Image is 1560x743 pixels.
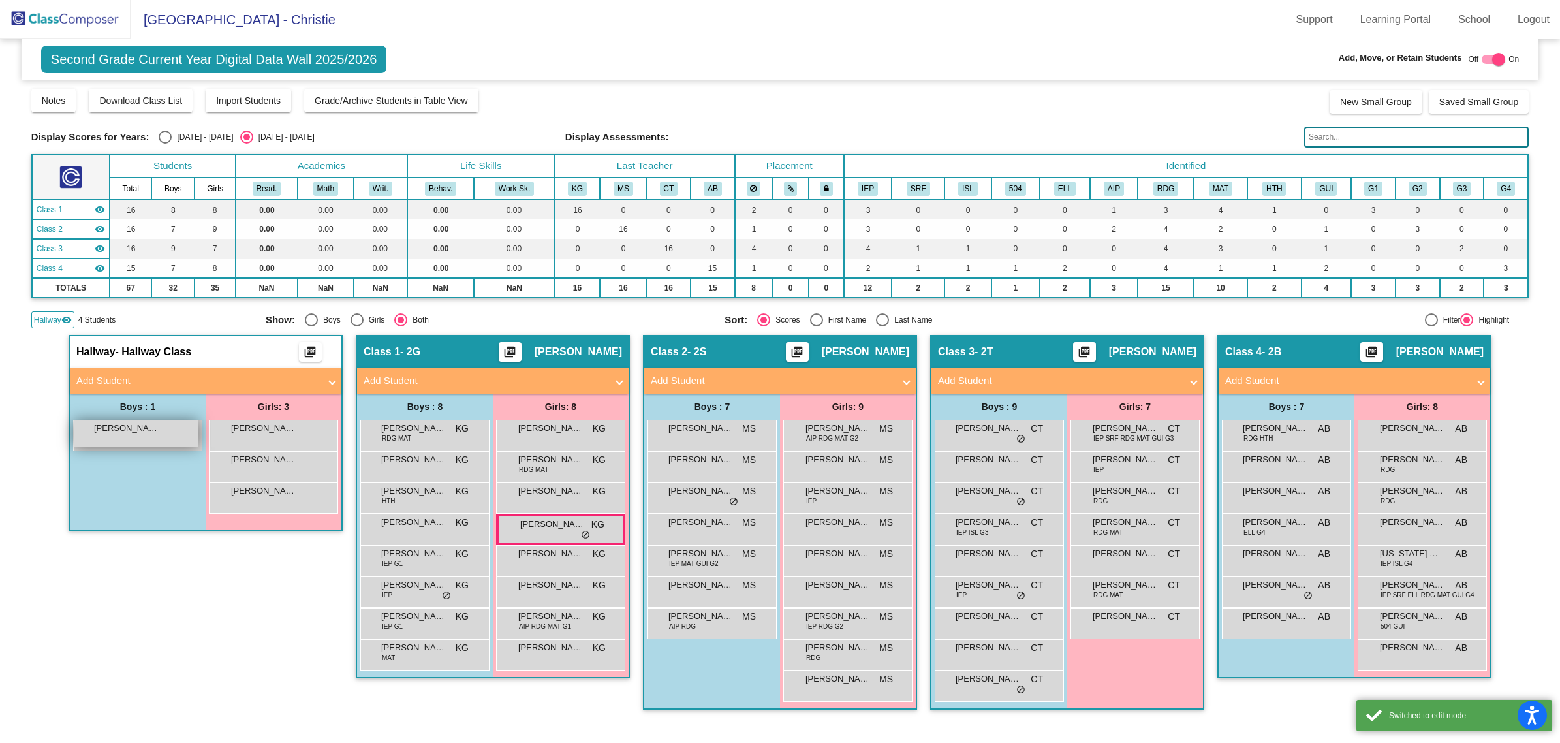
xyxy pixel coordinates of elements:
[42,95,66,106] span: Notes
[1194,219,1247,239] td: 2
[37,223,63,235] span: Class 2
[1440,200,1484,219] td: 0
[151,239,195,259] td: 9
[892,219,944,239] td: 0
[99,95,182,106] span: Download Class List
[236,155,407,178] th: Academics
[266,314,295,326] span: Show:
[1247,259,1301,278] td: 1
[789,345,805,364] mat-icon: picture_as_pdf
[1484,239,1528,259] td: 0
[687,345,706,358] span: - 2S
[780,394,916,420] div: Girls: 9
[364,345,400,358] span: Class 1
[253,131,315,143] div: [DATE] - [DATE]
[1262,182,1286,196] button: HTH
[991,200,1040,219] td: 0
[236,219,298,239] td: 0.00
[644,368,916,394] mat-expansion-panel-header: Add Student
[691,178,735,200] th: Ann Barnard
[555,200,601,219] td: 16
[1360,342,1383,362] button: Print Students Details
[41,46,387,73] span: Second Grade Current Year Digital Data Wall 2025/2026
[1194,259,1247,278] td: 1
[151,200,195,219] td: 8
[1364,345,1379,364] mat-icon: picture_as_pdf
[555,239,601,259] td: 0
[1440,239,1484,259] td: 2
[298,239,354,259] td: 0.00
[691,200,735,219] td: 0
[958,182,978,196] button: ISL
[691,219,735,239] td: 0
[110,219,151,239] td: 16
[94,422,159,435] span: [PERSON_NAME]
[407,314,429,326] div: Both
[691,259,735,278] td: 15
[231,422,296,435] span: [PERSON_NAME]
[1247,219,1301,239] td: 0
[302,345,318,364] mat-icon: picture_as_pdf
[844,278,892,298] td: 12
[1040,278,1090,298] td: 2
[1219,368,1490,394] mat-expansion-panel-header: Add Student
[647,178,691,200] th: Charissa Thonus
[1040,178,1090,200] th: English Language Learner
[555,278,601,298] td: 16
[651,373,894,388] mat-panel-title: Add Student
[1302,239,1352,259] td: 1
[70,394,206,420] div: Boys : 1
[1440,259,1484,278] td: 0
[37,243,63,255] span: Class 3
[407,259,475,278] td: 0.00
[1109,345,1196,358] span: [PERSON_NAME]
[568,182,587,196] button: KG
[651,345,687,358] span: Class 2
[944,178,991,200] th: ISLE Program
[1247,239,1301,259] td: 0
[354,278,407,298] td: NaN
[110,259,151,278] td: 15
[159,131,314,144] mat-radio-group: Select an option
[110,155,236,178] th: Students
[70,368,341,394] mat-expansion-panel-header: Add Student
[110,200,151,219] td: 16
[892,200,944,219] td: 0
[354,219,407,239] td: 0.00
[253,182,281,196] button: Read.
[1286,9,1343,30] a: Support
[735,239,772,259] td: 4
[76,373,319,388] mat-panel-title: Add Student
[644,394,780,420] div: Boys : 7
[1438,314,1461,326] div: Filter
[495,182,534,196] button: Work Sk.
[1262,345,1281,358] span: - 2B
[1350,9,1442,30] a: Learning Portal
[266,313,715,326] mat-radio-group: Select an option
[236,200,298,219] td: 0.00
[772,239,809,259] td: 0
[31,131,149,143] span: Display Scores for Years:
[78,314,116,326] span: 4 Students
[1138,219,1194,239] td: 4
[1508,54,1519,65] span: On
[944,200,991,219] td: 0
[944,278,991,298] td: 2
[931,368,1203,394] mat-expansion-panel-header: Add Student
[1396,200,1440,219] td: 0
[1429,90,1529,114] button: Saved Small Group
[1225,373,1468,388] mat-panel-title: Add Student
[1302,259,1352,278] td: 2
[1054,182,1076,196] button: ELL
[1315,182,1337,196] button: GUI
[1219,394,1354,420] div: Boys : 7
[357,394,493,420] div: Boys : 8
[1396,278,1440,298] td: 3
[1090,259,1138,278] td: 0
[844,178,892,200] th: Individualized Education Plan
[735,219,772,239] td: 1
[1448,9,1501,30] a: School
[381,422,446,435] span: [PERSON_NAME]
[555,155,735,178] th: Last Teacher
[892,278,944,298] td: 2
